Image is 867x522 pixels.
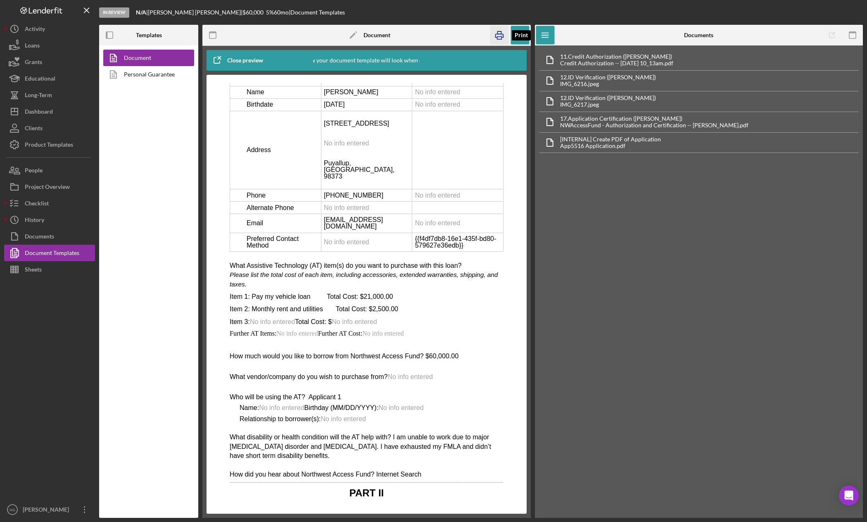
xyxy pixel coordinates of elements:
div: Long-Term [25,87,52,105]
div: [PERSON_NAME] [21,501,74,520]
div: | Document Templates [289,9,345,16]
button: Project Overview [4,179,95,195]
div: Document Templates [25,245,79,263]
button: History [4,212,95,228]
div: Product Templates [25,136,73,155]
a: Personal Guarantee [103,66,190,83]
div: | [136,9,148,16]
div: Clients [25,120,43,138]
div: Activity [25,21,45,39]
div: Sheets [25,261,42,280]
div: People [25,162,43,181]
span: financial information form [87,418,200,429]
div: Credit Authorization -- [DATE] 10_13am.pdf [560,60,673,67]
div: Project Overview [25,179,70,197]
button: Sheets [4,261,95,278]
a: Long-Term [4,87,95,103]
div: IMG_6217.jpeg [560,101,656,108]
div: NWAccessFund - Authorization and Certification -- [PERSON_NAME].pdf [560,122,748,129]
a: Activity [4,21,95,37]
b: Templates [136,32,162,38]
button: Dashboard [4,103,95,120]
button: Documents [4,228,95,245]
div: 60 mo [274,9,289,16]
div: 12. ID Verification ([PERSON_NAME]) [560,95,656,101]
div: Close preview [227,52,263,69]
text: NG [10,508,15,512]
button: NG[PERSON_NAME] [4,501,95,518]
div: Loans [25,37,40,56]
div: 11. Credit Authorization ([PERSON_NAME]) [560,53,673,60]
div: App5516 Application.pdf [560,143,661,149]
div: 12. ID Verification ([PERSON_NAME]) [560,74,656,81]
div: IMG_6216.jpeg [560,81,656,87]
a: Document [103,50,190,66]
div: Checklist [25,195,49,214]
div: [INTERNAL] Create PDF of Application [560,136,661,143]
button: Close preview [207,52,271,69]
div: In Review [99,7,129,18]
b: Documents [684,32,713,38]
a: Grants [4,54,95,70]
button: Checklist [4,195,95,212]
div: Documents [25,228,54,247]
div: 17. Application Certification ([PERSON_NAME]) [560,115,748,122]
div: This is how your document template will look when completed [287,50,447,71]
div: 5 % [266,9,274,16]
div: Open Intercom Messenger [839,486,859,505]
button: People [4,162,95,179]
span: $60,000 [242,9,264,16]
div: Grants [25,54,42,72]
button: Loans [4,37,95,54]
a: Product Templates [4,136,95,153]
iframe: Rich Text Area [223,83,510,505]
button: Educational [4,70,95,87]
div: Educational [25,70,55,89]
b: N/A [136,9,146,16]
button: Document Templates [4,245,95,261]
a: Clients [4,120,95,136]
b: Document [363,32,390,38]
